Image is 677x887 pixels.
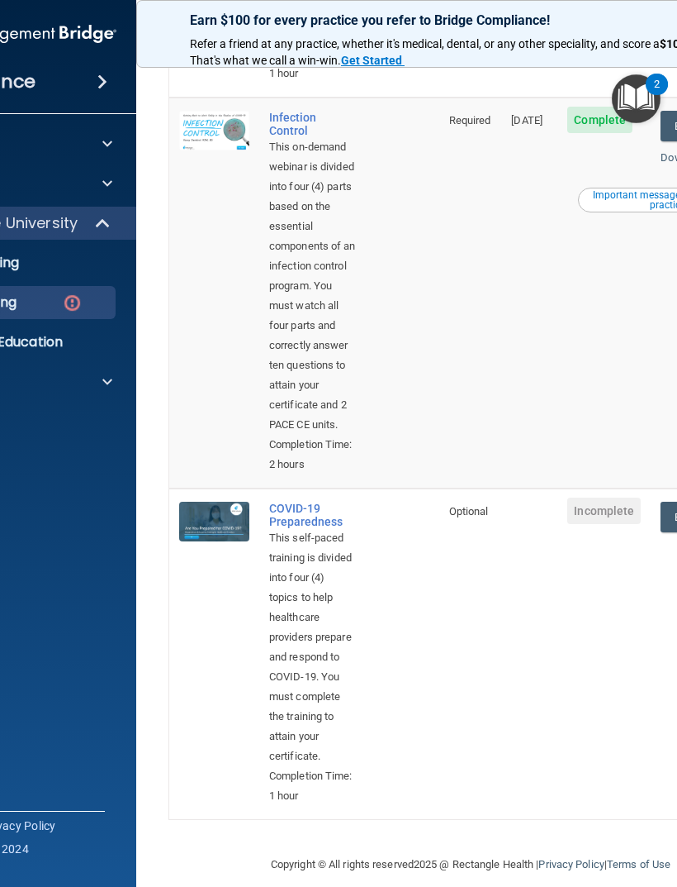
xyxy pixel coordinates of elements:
[62,293,83,313] img: danger-circle.6113f641.png
[449,505,489,517] span: Optional
[341,54,405,67] a: Get Started
[269,528,357,766] div: This self-paced training is divided into four (4) topics to help healthcare providers prepare and...
[269,137,357,435] div: This on-demand webinar is divided into four (4) parts based on the essential components of an inf...
[190,37,660,50] span: Refer a friend at any practice, whether it's medical, dental, or any other speciality, and score a
[269,502,357,528] a: COVID-19 Preparedness
[612,74,660,123] button: Open Resource Center, 2 new notifications
[269,111,357,137] a: Infection Control
[538,858,604,870] a: Privacy Policy
[654,84,660,106] div: 2
[269,435,357,474] div: Completion Time: 2 hours
[511,114,542,126] span: [DATE]
[607,858,670,870] a: Terms of Use
[567,107,632,133] span: Complete
[269,766,357,806] div: Completion Time: 1 hour
[449,114,491,126] span: Required
[567,498,641,524] span: Incomplete
[341,54,402,67] strong: Get Started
